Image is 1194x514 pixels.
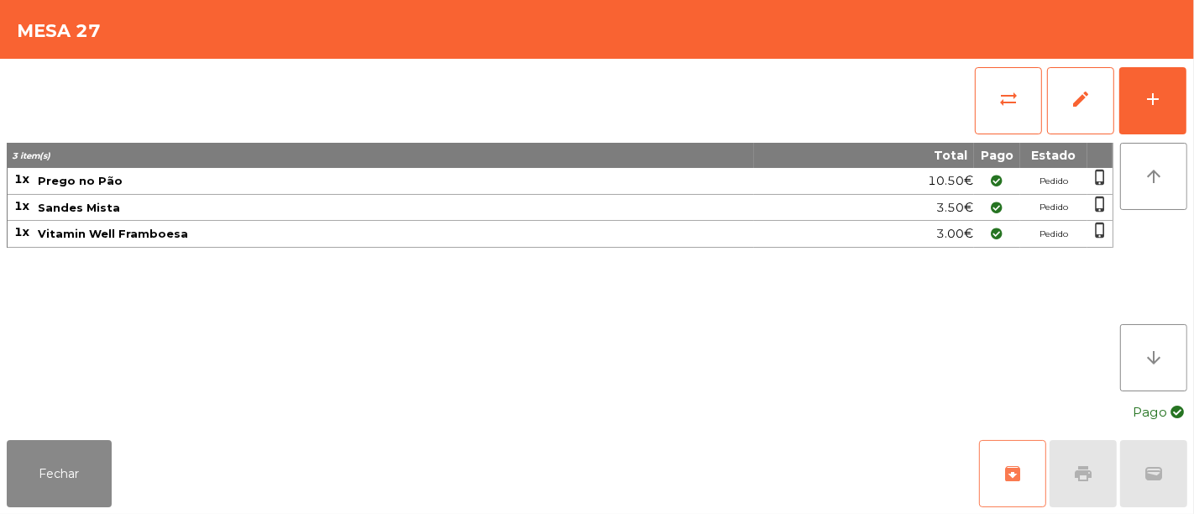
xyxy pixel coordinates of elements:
span: 1x [14,171,29,186]
span: Pago [1133,400,1167,425]
th: Pago [974,143,1020,168]
i: arrow_downward [1144,348,1164,368]
td: Pedido [1020,221,1087,248]
th: Total [754,143,974,168]
span: Vitamin Well Framboesa [38,227,188,240]
td: Pedido [1020,195,1087,222]
div: add [1143,89,1163,109]
button: arrow_upward [1120,143,1187,210]
button: add [1119,67,1186,134]
span: 3.50€ [936,197,973,219]
span: Prego no Pão [38,174,123,187]
span: edit [1071,89,1091,109]
span: Sandes Mista [38,201,120,214]
th: Estado [1020,143,1087,168]
span: phone_iphone [1092,169,1108,186]
span: phone_iphone [1092,222,1108,239]
span: 1x [14,224,29,239]
td: Pedido [1020,168,1087,195]
span: 3 item(s) [12,150,50,161]
span: 10.50€ [928,170,973,192]
span: archive [1003,464,1023,484]
span: sync_alt [998,89,1019,109]
span: phone_iphone [1092,196,1108,212]
button: arrow_downward [1120,324,1187,391]
button: edit [1047,67,1114,134]
i: arrow_upward [1144,166,1164,186]
span: 3.00€ [936,223,973,245]
h4: Mesa 27 [17,18,101,44]
button: sync_alt [975,67,1042,134]
button: Fechar [7,440,112,507]
span: 1x [14,198,29,213]
button: archive [979,440,1046,507]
